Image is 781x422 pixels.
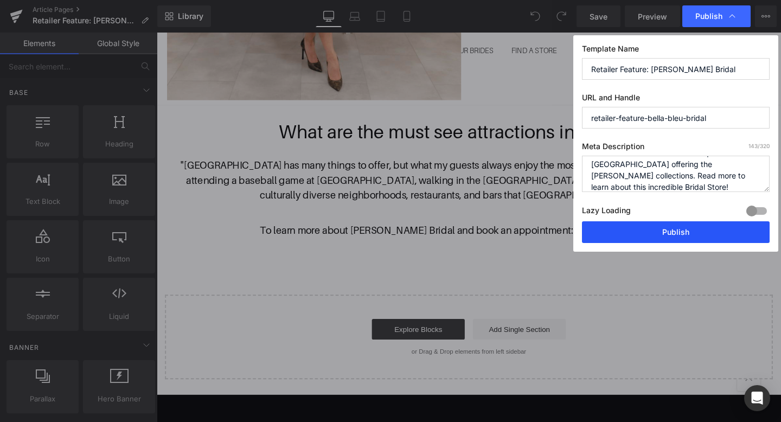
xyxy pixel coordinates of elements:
p: or Drag & Drop elements from left sidebar [26,331,630,339]
label: Meta Description [582,142,770,156]
button: Publish [582,221,770,243]
a: Add Single Section [332,301,430,323]
p: "[GEOGRAPHIC_DATA] has many things to offer, but what my guests always enjoy the most are the Chi... [11,132,645,178]
span: 143 [748,143,758,149]
a: [PERSON_NAME] Bridal [438,202,548,214]
a: Explore Blocks [226,301,324,323]
div: Open Intercom Messenger [744,385,770,411]
span: Publish [695,11,722,21]
label: Template Name [582,44,770,58]
label: Lazy Loading [582,203,631,221]
label: URL and Handle [582,93,770,107]
h1: What are the must see attractions in your city? [11,93,645,116]
span: /320 [748,143,770,149]
p: To learn more about [PERSON_NAME] Bridal and book an appointment: [11,200,645,216]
